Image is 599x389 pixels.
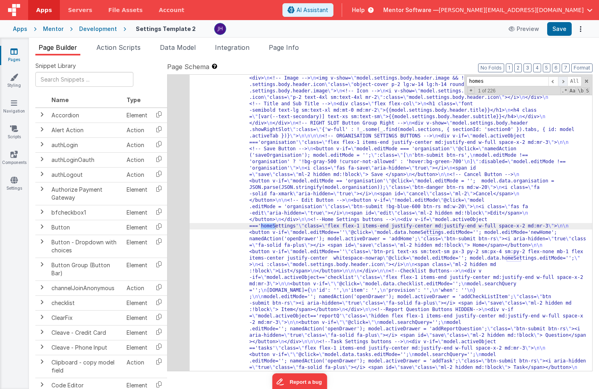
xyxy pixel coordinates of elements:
[123,182,151,205] td: Element
[48,182,123,205] td: Authorize Payment Gateway
[48,310,123,325] td: ClearFix
[123,280,151,295] td: Action
[48,295,123,310] td: checklist
[36,6,52,14] span: Apps
[560,87,568,94] span: RegExp Search
[123,295,151,310] td: Element
[48,325,123,340] td: Cleave - Credit Card
[48,355,123,378] td: Clipboard - copy model field
[352,6,365,14] span: Help
[123,167,151,182] td: Action
[160,43,196,51] span: Data Model
[48,340,123,355] td: Cleave - Phone Input
[575,23,586,35] button: Options
[533,63,541,72] button: 4
[35,62,76,70] span: Snippet Library
[123,258,151,280] td: Element
[123,152,151,167] td: Action
[547,22,572,36] button: Save
[123,325,151,340] td: Element
[383,6,439,14] span: Mentor Software —
[136,26,196,32] h4: Settings Template 2
[269,43,299,51] span: Page Info
[108,6,143,14] span: File Assets
[562,63,570,72] button: 7
[48,220,123,235] td: Button
[48,205,123,220] td: bfcheckbox1
[123,310,151,325] td: Element
[478,63,504,72] button: No Folds
[68,6,92,14] span: Servers
[48,167,123,182] td: authLogout
[504,23,544,35] button: Preview
[127,96,141,103] span: Type
[552,63,560,72] button: 6
[383,6,593,14] button: Mentor Software — [PERSON_NAME][EMAIL_ADDRESS][DOMAIN_NAME]
[506,63,513,72] button: 1
[215,23,226,35] img: c2badad8aad3a9dfc60afe8632b41ba8
[123,355,151,378] td: Action
[123,137,151,152] td: Action
[43,25,63,33] div: Mentor
[215,43,249,51] span: Integration
[123,123,151,137] td: Action
[48,258,123,280] td: Button Group (Button Bar)
[123,205,151,220] td: Element
[569,87,576,94] span: CaseSensitive Search
[48,152,123,167] td: authLoginOauth
[282,3,333,17] button: AI Assistant
[466,76,548,86] input: Search for
[585,87,590,94] span: Search In Selection
[39,43,77,51] span: Page Builder
[48,123,123,137] td: Alert Action
[35,72,133,87] input: Search Snippets ...
[13,25,27,33] div: Apps
[51,96,69,103] span: Name
[296,6,328,14] span: AI Assistant
[467,87,475,94] span: Toggel Replace mode
[577,87,584,94] span: Whole Word Search
[48,235,123,258] td: Button - Dropdown with choices
[79,25,117,33] div: Development
[123,235,151,258] td: Element
[48,137,123,152] td: authLogin
[514,63,522,72] button: 2
[123,220,151,235] td: Element
[123,340,151,355] td: Element
[96,43,141,51] span: Action Scripts
[475,88,499,94] span: 1 of 226
[123,108,151,123] td: Element
[167,62,209,72] span: Page Schema
[439,6,584,14] span: [PERSON_NAME][EMAIL_ADDRESS][DOMAIN_NAME]
[567,76,582,86] span: Alt-Enter
[543,63,550,72] button: 5
[48,108,123,123] td: Accordion
[571,63,593,72] button: Format
[523,63,532,72] button: 3
[48,280,123,295] td: channelJoinAnonymous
